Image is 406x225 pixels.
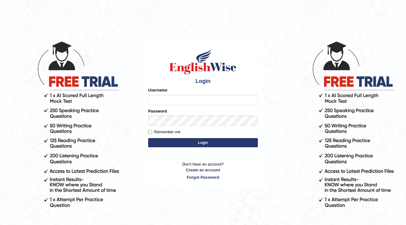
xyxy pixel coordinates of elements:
a: Forgot Password [148,174,258,180]
label: Username [148,87,167,93]
p: Don't have an account? [148,161,258,180]
a: Create an account [148,167,258,173]
label: Password [148,108,167,114]
h4: Login [148,78,258,84]
button: Login [148,138,258,147]
img: Logo of English Wise sign in for intelligent practice with AI [168,48,238,75]
input: Remember me [148,130,152,134]
label: Remember me [148,129,180,135]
